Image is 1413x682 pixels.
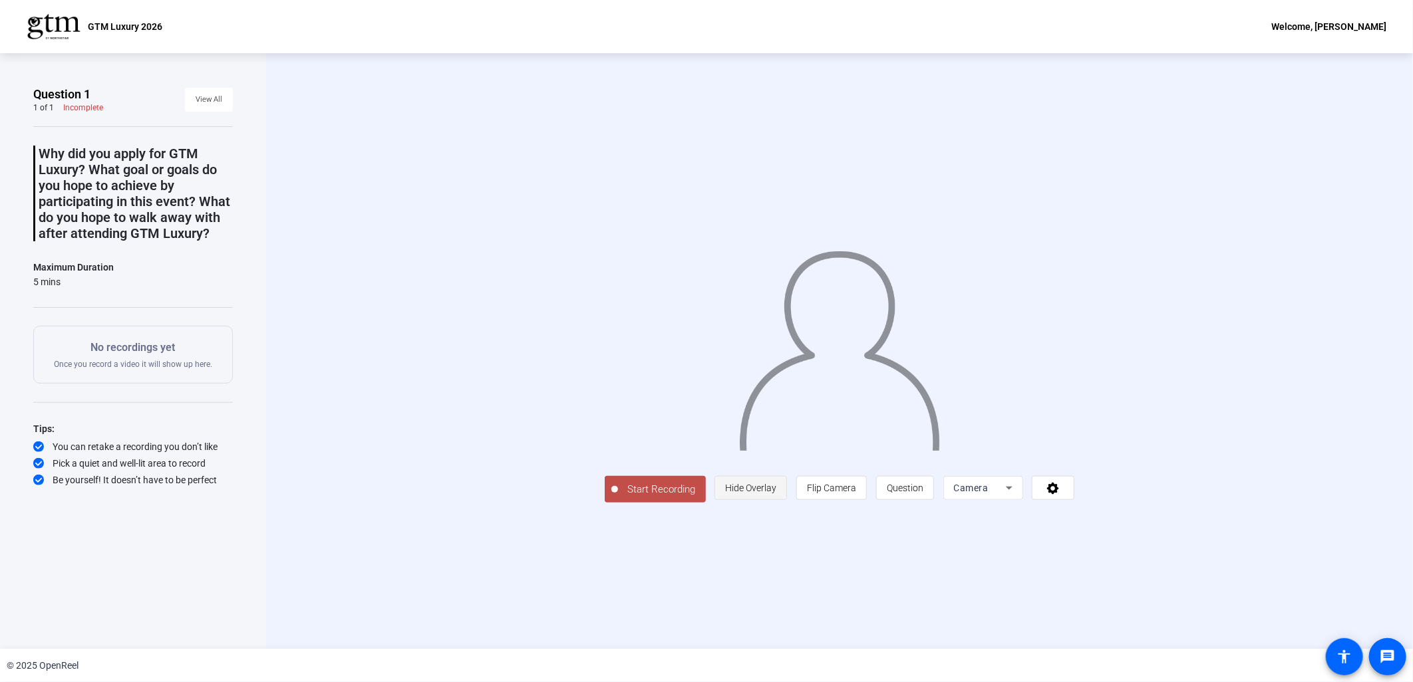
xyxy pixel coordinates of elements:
[33,473,233,487] div: Be yourself! It doesn’t have to be perfect
[27,13,81,40] img: OpenReel logo
[88,19,162,35] p: GTM Luxury 2026
[54,340,212,370] div: Once you record a video it will show up here.
[196,90,222,110] span: View All
[54,340,212,356] p: No recordings yet
[33,259,114,275] div: Maximum Duration
[33,102,54,113] div: 1 of 1
[33,86,90,102] span: Question 1
[7,659,78,673] div: © 2025 OpenReel
[605,476,706,503] button: Start Recording
[796,476,867,500] button: Flip Camera
[807,483,856,493] span: Flip Camera
[63,102,103,113] div: Incomplete
[33,275,114,288] div: 5 mins
[618,482,706,497] span: Start Recording
[954,483,989,493] span: Camera
[876,476,934,500] button: Question
[714,476,787,500] button: Hide Overlay
[1271,19,1386,35] div: Welcome, [PERSON_NAME]
[1380,649,1396,665] mat-icon: message
[725,483,776,493] span: Hide Overlay
[887,483,923,493] span: Question
[1336,649,1352,665] mat-icon: accessibility
[33,421,233,437] div: Tips:
[185,88,233,112] button: View All
[738,239,941,450] img: overlay
[33,457,233,470] div: Pick a quiet and well-lit area to record
[33,440,233,453] div: You can retake a recording you don’t like
[39,146,233,241] p: Why did you apply for GTM Luxury? What goal or goals do you hope to achieve by participating in t...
